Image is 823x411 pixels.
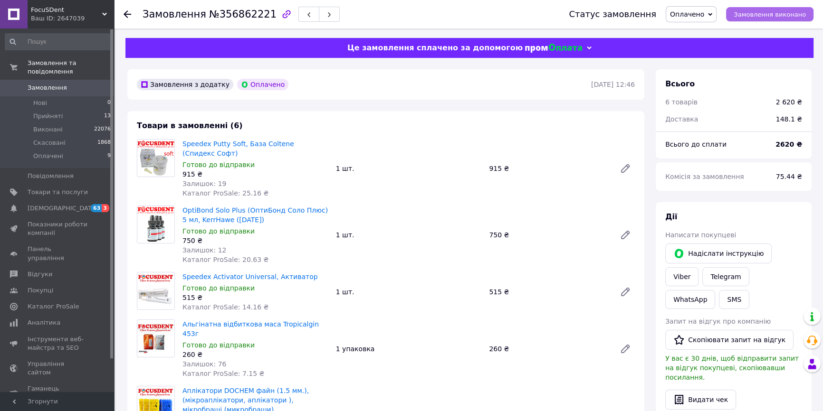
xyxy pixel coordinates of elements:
[33,112,63,121] span: Прийняті
[137,206,174,243] img: OptiBond Solo Plus (ОптиБонд Соло Плюс) 5 мл, KerrHawe (2024.11.30)
[182,273,318,280] a: Speedex Activator Universal, Активатор
[775,140,802,148] b: 2620 ₴
[137,121,243,130] span: Товари в замовленні (6)
[182,189,268,197] span: Каталог ProSale: 25.16 ₴
[616,339,635,358] a: Редагувати
[770,109,808,130] div: 148.1 ₴
[569,9,656,19] div: Статус замовлення
[719,290,749,309] button: SMS
[28,220,88,237] span: Показники роботи компанії
[665,79,695,88] span: Всього
[665,290,715,309] a: WhatsApp
[182,180,226,187] span: Залишок: 19
[182,303,268,311] span: Каталог ProSale: 14.16 ₴
[182,236,328,245] div: 750 ₴
[33,125,63,134] span: Виконані
[182,341,255,349] span: Готово до відправки
[591,81,635,88] time: [DATE] 12:46
[137,140,174,176] img: Speedex Putty Soft, База Coltene (Спидекс Софт)
[28,286,53,295] span: Покупці
[182,227,255,235] span: Готово до відправки
[485,162,612,175] div: 915 ₴
[726,7,813,21] button: Замовлення виконано
[616,159,635,178] a: Редагувати
[182,206,328,224] a: OptiBond Solo Plus (ОптиБонд Соло Плюс) 5 мл, KerrHawe ([DATE])
[137,324,174,353] img: Альгінатна відбиткова маса Tropicalgin 453г
[28,384,88,402] span: Гаманець компанії
[347,43,523,52] span: Це замовлення сплачено за допомогою
[665,173,744,180] span: Комісія за замовлення
[94,125,111,134] span: 22076
[332,285,486,299] div: 1 шт.
[107,99,111,107] span: 0
[91,204,102,212] span: 63
[182,140,294,157] a: Speedex Putty Soft, База Coltene (Спидекс Софт)
[485,228,612,242] div: 750 ₴
[182,169,328,179] div: 915 ₴
[182,256,268,263] span: Каталог ProSale: 20.63 ₴
[332,228,486,242] div: 1 шт.
[182,293,328,302] div: 515 ₴
[665,243,772,263] button: Надіслати інструкцію
[237,79,288,90] div: Оплачено
[182,360,226,368] span: Залишок: 76
[143,9,206,20] span: Замовлення
[182,350,328,359] div: 260 ₴
[332,162,486,175] div: 1 шт.
[485,342,612,355] div: 260 ₴
[5,33,112,50] input: Пошук
[182,246,226,254] span: Залишок: 12
[182,320,319,337] a: Альгінатна відбиткова маса Tropicalgin 453г
[665,231,736,239] span: Написати покупцеві
[665,318,771,325] span: Запит на відгук про компанію
[665,330,794,350] button: Скопіювати запит на відгук
[702,267,749,286] a: Telegram
[665,390,736,410] button: Видати чек
[665,355,799,381] span: У вас є 30 днів, щоб відправити запит на відгук покупцеві, скопіювавши посилання.
[28,172,74,180] span: Повідомлення
[28,302,79,311] span: Каталог ProSale
[616,282,635,301] a: Редагувати
[332,342,486,355] div: 1 упаковка
[665,212,677,221] span: Дії
[776,97,802,107] div: 2 620 ₴
[209,9,277,20] span: №356862221
[525,44,582,53] img: evopay logo
[670,10,704,18] span: Оплачено
[31,14,114,23] div: Ваш ID: 2647039
[28,188,88,196] span: Товари та послуги
[665,98,698,106] span: 6 товарів
[28,318,60,327] span: Аналітика
[137,273,174,309] img: Speedex Activator Universal, Активатор
[485,285,612,299] div: 515 ₴
[31,6,102,14] span: FocuSDent
[182,161,255,168] span: Готово до відправки
[28,204,98,213] span: [DEMOGRAPHIC_DATA]
[33,99,47,107] span: Нові
[107,152,111,160] span: 9
[28,245,88,262] span: Панель управління
[734,11,806,18] span: Замовлення виконано
[33,139,66,147] span: Скасовані
[182,370,264,377] span: Каталог ProSale: 7.15 ₴
[97,139,111,147] span: 1868
[28,360,88,377] span: Управління сайтом
[665,115,698,123] span: Доставка
[28,59,114,76] span: Замовлення та повідомлення
[616,225,635,244] a: Редагувати
[665,267,699,286] a: Viber
[665,140,727,148] span: Всього до сплати
[28,335,88,352] span: Інструменти веб-майстра та SEO
[28,84,67,92] span: Замовлення
[124,9,131,19] div: Повернутися назад
[104,112,111,121] span: 13
[776,173,802,180] span: 75.44 ₴
[33,152,63,160] span: Оплачені
[28,270,52,279] span: Відгуки
[182,284,255,292] span: Готово до відправки
[102,204,109,212] span: 3
[137,79,233,90] div: Замовлення з додатку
